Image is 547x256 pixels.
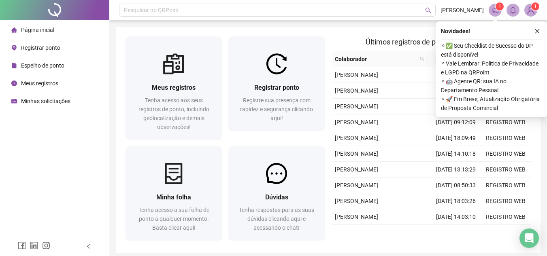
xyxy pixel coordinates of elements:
[481,225,531,241] td: REGISTRO WEB
[86,243,92,249] span: left
[11,80,17,86] span: clock-circle
[481,130,531,146] td: REGISTRO WEB
[138,97,209,130] span: Tenha acesso aos seus registros de ponto, incluindo geolocalização e demais observações!
[441,41,542,59] span: ⚬ ✅ Seu Checklist de Sucesso do DP está disponível
[138,207,209,231] span: Tenha acesso a sua folha de ponto a qualquer momento. Basta clicar aqui!
[431,193,481,209] td: [DATE] 18:03:26
[531,2,539,11] sup: Atualize o seu contato no menu Meus Dados
[519,228,539,248] div: Open Intercom Messenger
[30,241,38,250] span: linkedin
[21,44,60,51] span: Registrar ponto
[525,4,537,16] img: 87892
[21,80,58,87] span: Meus registros
[228,146,325,240] a: DúvidasTenha respostas para as suas dúvidas clicando aqui e acessando o chat!
[335,87,378,94] span: [PERSON_NAME]
[481,209,531,225] td: REGISTRO WEB
[11,45,17,51] span: environment
[11,63,17,68] span: file
[11,27,17,33] span: home
[431,162,481,178] td: [DATE] 13:13:29
[431,209,481,225] td: [DATE] 14:03:10
[425,7,431,13] span: search
[481,146,531,162] td: REGISTRO WEB
[335,119,378,125] span: [PERSON_NAME]
[431,67,481,83] td: [DATE] 18:04:41
[126,36,222,140] a: Meus registrosTenha acesso aos seus registros de ponto, incluindo geolocalização e demais observa...
[335,55,417,63] span: Colaborador
[240,97,313,121] span: Registre sua presença com rapidez e segurança clicando aqui!
[534,28,540,34] span: close
[239,207,314,231] span: Tenha respostas para as suas dúvidas clicando aqui e acessando o chat!
[498,4,501,9] span: 1
[335,198,378,204] span: [PERSON_NAME]
[481,114,531,130] td: REGISTRO WEB
[126,146,222,240] a: Minha folhaTenha acesso a sua folha de ponto a qualquer momento. Basta clicar aqui!
[21,27,54,33] span: Página inicial
[428,51,476,67] th: Data/Hora
[534,4,537,9] span: 1
[152,84,196,91] span: Meus registros
[431,225,481,241] td: [DATE] 13:05:46
[335,135,378,141] span: [PERSON_NAME]
[156,193,191,201] span: Minha folha
[509,6,517,14] span: bell
[42,241,50,250] span: instagram
[431,178,481,193] td: [DATE] 08:50:33
[431,83,481,99] td: [DATE] 14:04:32
[18,241,26,250] span: facebook
[335,166,378,173] span: [PERSON_NAME]
[418,53,426,65] span: search
[431,55,466,63] span: Data/Hora
[366,38,496,46] span: Últimos registros de ponto sincronizados
[496,2,504,11] sup: 1
[254,84,299,91] span: Registrar ponto
[431,114,481,130] td: [DATE] 09:12:09
[228,36,325,131] a: Registrar pontoRegistre sua presença com rapidez e segurança clicando aqui!
[21,98,70,104] span: Minhas solicitações
[481,193,531,209] td: REGISTRO WEB
[335,103,378,110] span: [PERSON_NAME]
[335,214,378,220] span: [PERSON_NAME]
[335,182,378,188] span: [PERSON_NAME]
[441,59,542,77] span: ⚬ Vale Lembrar: Política de Privacidade e LGPD na QRPoint
[431,130,481,146] td: [DATE] 18:09:49
[481,178,531,193] td: REGISTRO WEB
[441,6,484,15] span: [PERSON_NAME]
[265,193,288,201] span: Dúvidas
[11,98,17,104] span: schedule
[420,57,425,61] span: search
[431,146,481,162] td: [DATE] 14:10:18
[431,99,481,114] td: [DATE] 13:08:35
[441,27,470,36] span: Novidades !
[441,77,542,95] span: ⚬ 🤖 Agente QR: sua IA no Departamento Pessoal
[481,162,531,178] td: REGISTRO WEB
[492,6,499,14] span: notification
[21,62,64,69] span: Espelho de ponto
[335,150,378,157] span: [PERSON_NAME]
[335,72,378,78] span: [PERSON_NAME]
[441,95,542,112] span: ⚬ 🚀 Em Breve, Atualização Obrigatória de Proposta Comercial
